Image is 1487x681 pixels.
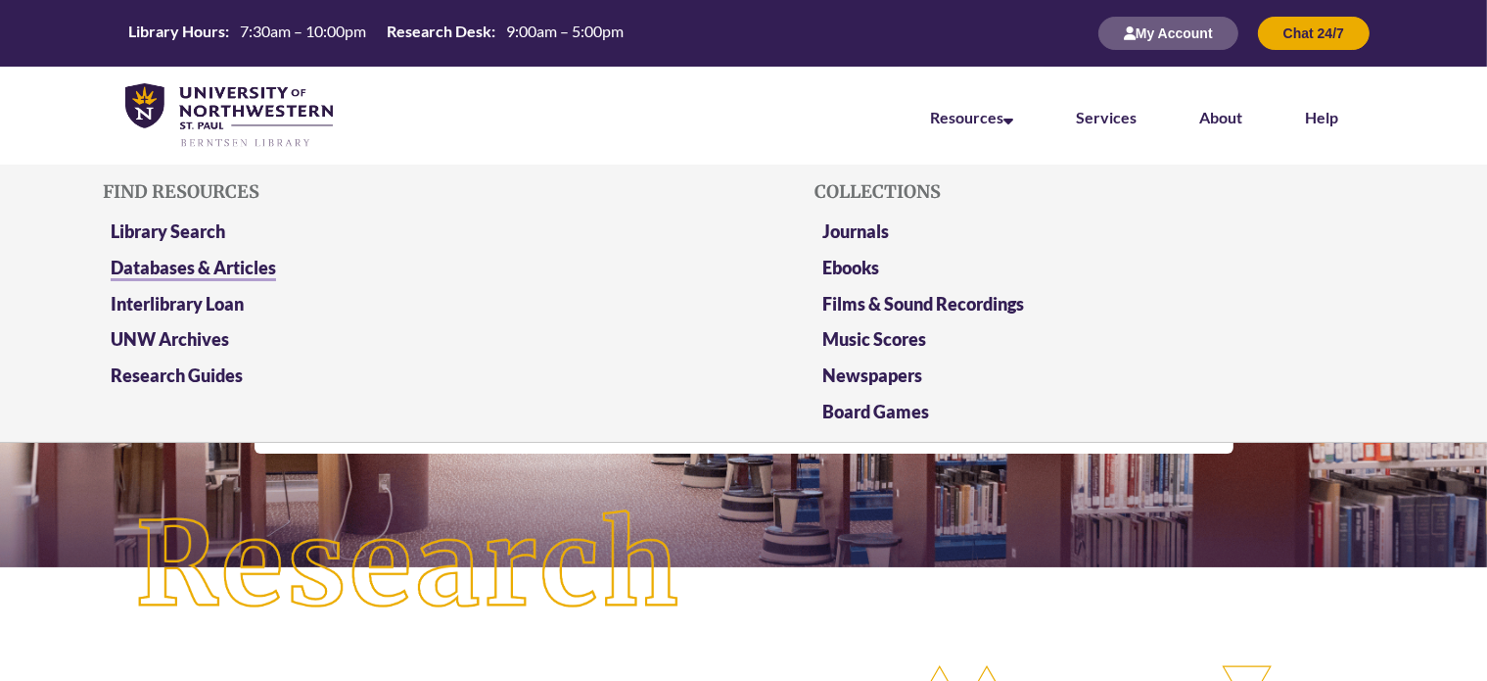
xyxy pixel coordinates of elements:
h5: Find Resources [103,182,673,202]
th: Research Desk: [379,21,498,42]
button: Chat 24/7 [1258,17,1370,50]
a: Ebooks [822,257,879,278]
a: Music Scores [822,328,926,350]
img: UNWSP Library Logo [125,83,333,149]
span: 9:00am – 5:00pm [506,22,624,40]
a: Research Guides [111,365,243,386]
a: Hours Today [120,21,631,47]
a: Chat 24/7 [1258,24,1370,41]
a: Films & Sound Recordings [822,293,1024,315]
h5: Collections [814,182,1384,202]
a: Board Games [822,401,929,422]
a: Journals [822,220,889,242]
a: Databases & Articles [111,257,276,281]
a: Newspapers [822,365,922,386]
a: Resources [930,108,1013,126]
a: Services [1076,108,1137,126]
th: Library Hours: [120,21,232,42]
span: 7:30am – 10:00pm [240,22,366,40]
table: Hours Today [120,21,631,45]
button: My Account [1098,17,1238,50]
a: UNW Archives [111,328,229,350]
a: My Account [1098,24,1238,41]
a: Library Search [111,220,225,242]
a: Interlibrary Loan [111,293,244,315]
a: About [1199,108,1242,126]
a: Help [1305,108,1338,126]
